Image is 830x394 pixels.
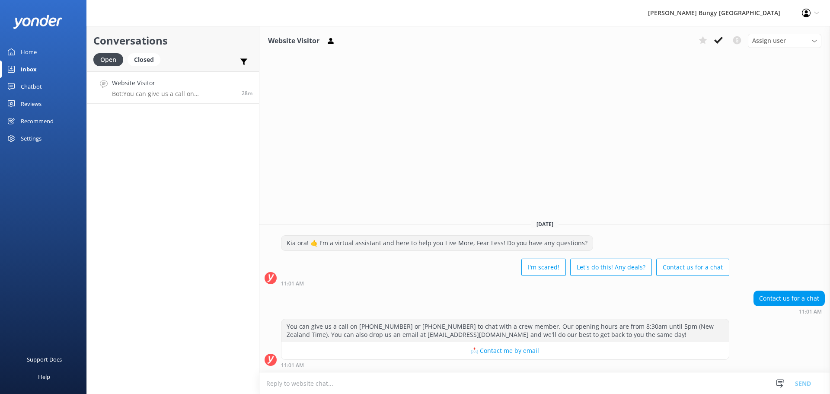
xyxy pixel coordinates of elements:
[753,308,825,314] div: Oct 12 2025 11:01am (UTC +13:00) Pacific/Auckland
[93,32,252,49] h2: Conversations
[21,112,54,130] div: Recommend
[21,130,41,147] div: Settings
[570,259,652,276] button: Let's do this! Any deals?
[268,35,319,47] h3: Website Visitor
[27,351,62,368] div: Support Docs
[281,236,593,250] div: Kia ora! 🤙 I'm a virtual assistant and here to help you Live More, Fear Less! Do you have any que...
[87,71,259,104] a: Website VisitorBot:You can give us a call on [PHONE_NUMBER] or [PHONE_NUMBER] to chat with a crew...
[281,281,304,286] strong: 11:01 AM
[13,15,63,29] img: yonder-white-logo.png
[754,291,824,306] div: Contact us for a chat
[752,36,786,45] span: Assign user
[21,61,37,78] div: Inbox
[281,363,304,368] strong: 11:01 AM
[93,53,123,66] div: Open
[112,90,235,98] p: Bot: You can give us a call on [PHONE_NUMBER] or [PHONE_NUMBER] to chat with a crew member. Our o...
[21,43,37,61] div: Home
[748,34,821,48] div: Assign User
[128,54,165,64] a: Closed
[21,78,42,95] div: Chatbot
[281,362,729,368] div: Oct 12 2025 11:01am (UTC +13:00) Pacific/Auckland
[242,90,252,97] span: Oct 12 2025 11:01am (UTC +13:00) Pacific/Auckland
[38,368,50,385] div: Help
[656,259,729,276] button: Contact us for a chat
[93,54,128,64] a: Open
[281,319,729,342] div: You can give us a call on [PHONE_NUMBER] or [PHONE_NUMBER] to chat with a crew member. Our openin...
[521,259,566,276] button: I'm scared!
[531,221,559,228] span: [DATE]
[21,95,41,112] div: Reviews
[281,342,729,359] button: 📩 Contact me by email
[799,309,822,314] strong: 11:01 AM
[128,53,160,66] div: Closed
[112,78,235,88] h4: Website Visitor
[281,280,729,286] div: Oct 12 2025 11:01am (UTC +13:00) Pacific/Auckland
